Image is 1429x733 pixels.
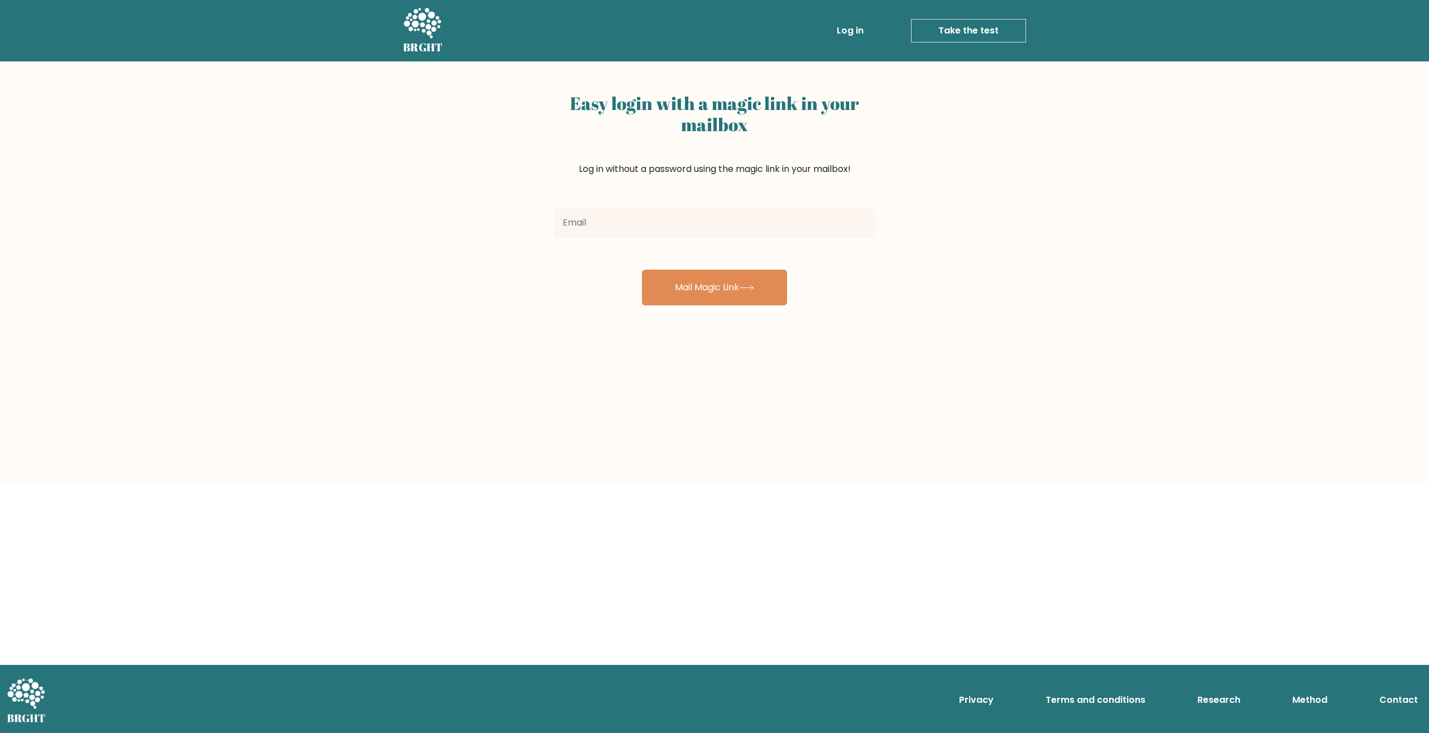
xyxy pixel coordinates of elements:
a: Contact [1375,689,1422,711]
input: Email [554,207,875,238]
h2: Easy login with a magic link in your mailbox [554,93,875,136]
a: Take the test [911,19,1026,42]
a: Privacy [955,689,998,711]
button: Mail Magic Link [642,270,787,305]
div: Log in without a password using the magic link in your mailbox! [554,88,875,203]
a: Terms and conditions [1041,689,1150,711]
a: Research [1193,689,1245,711]
a: Log in [832,20,868,42]
a: Method [1288,689,1332,711]
a: BRGHT [403,4,443,57]
h5: BRGHT [403,41,443,54]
